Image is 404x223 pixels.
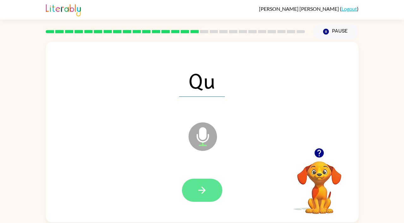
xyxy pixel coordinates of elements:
span: [PERSON_NAME] [PERSON_NAME] [259,6,340,12]
div: ( ) [259,6,359,12]
img: Literably [46,3,81,16]
span: Qu [179,64,225,97]
video: Your browser must support playing .mp4 files to use Literably. Please try using another browser. [288,152,351,215]
button: Pause [313,24,359,39]
a: Logout [341,6,357,12]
